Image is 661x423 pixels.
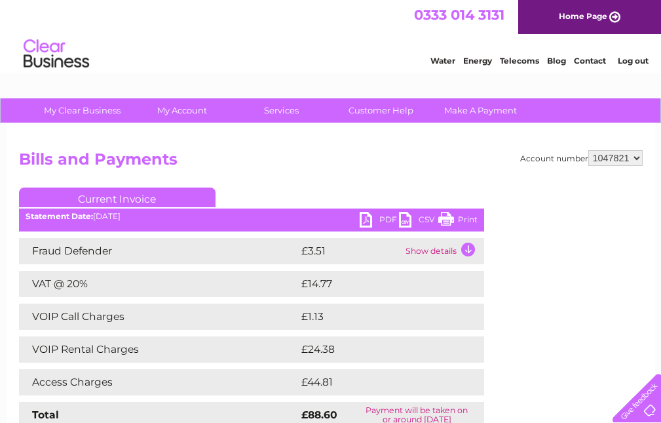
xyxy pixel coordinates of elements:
a: PDF [360,212,399,231]
a: Current Invoice [19,188,216,207]
a: Log out [618,56,649,66]
a: Blog [547,56,566,66]
td: £1.13 [298,304,449,330]
b: Statement Date: [26,211,93,221]
td: Show details [402,238,484,264]
a: CSV [399,212,438,231]
a: Water [430,56,455,66]
div: Account number [520,150,643,166]
a: Customer Help [327,98,435,123]
a: Energy [463,56,492,66]
td: £14.77 [298,271,457,297]
a: Services [227,98,335,123]
td: VAT @ 20% [19,271,298,297]
strong: Total [32,409,59,421]
div: [DATE] [19,212,484,221]
a: Contact [574,56,606,66]
td: VOIP Call Charges [19,304,298,330]
a: Make A Payment [426,98,535,123]
a: 0333 014 3131 [414,7,504,23]
strong: £88.60 [301,409,337,421]
td: Fraud Defender [19,238,298,264]
a: Telecoms [500,56,539,66]
img: logo.png [23,34,90,74]
a: Print [438,212,478,231]
h2: Bills and Payments [19,150,643,175]
a: My Account [128,98,236,123]
td: £44.81 [298,369,457,395]
div: Clear Business is a trading name of Verastar Limited (registered in [GEOGRAPHIC_DATA] No. 3667643... [22,7,641,64]
td: VOIP Rental Charges [19,336,298,363]
td: £3.51 [298,238,402,264]
td: £24.38 [298,336,458,363]
a: My Clear Business [28,98,136,123]
td: Access Charges [19,369,298,395]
